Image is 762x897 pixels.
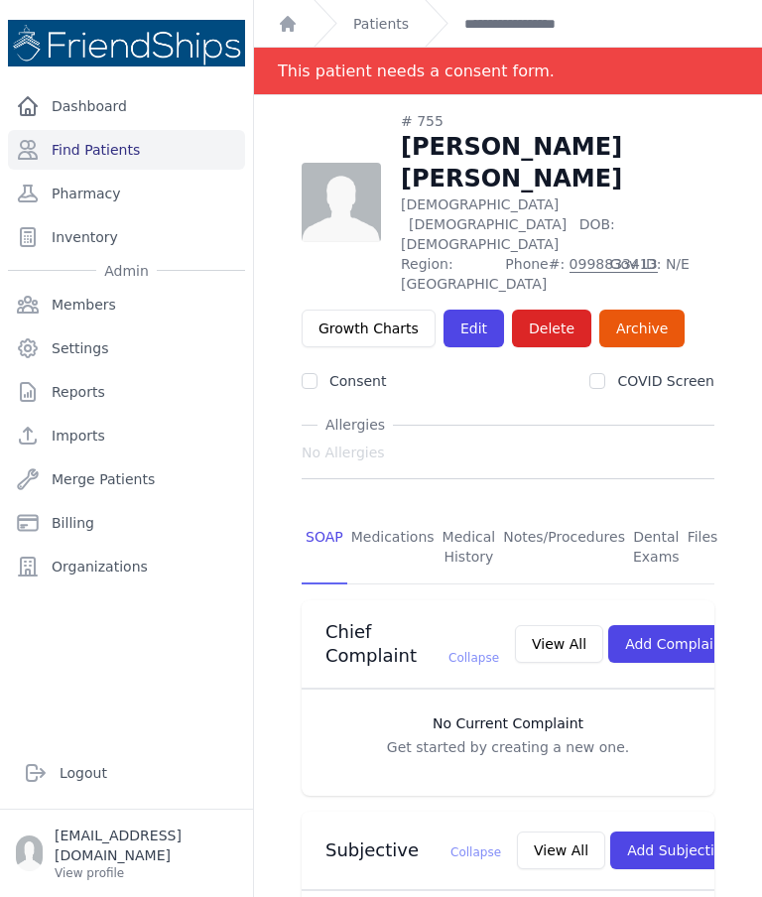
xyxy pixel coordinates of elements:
[450,845,501,859] span: Collapse
[321,737,695,757] p: Get started by creating a new one.
[8,547,245,586] a: Organizations
[608,625,744,663] button: Add Complaint
[321,713,695,733] h3: No Current Complaint
[610,254,714,294] span: Gov ID: N/E
[684,511,722,584] a: Files
[629,511,684,584] a: Dental Exams
[8,86,245,126] a: Dashboard
[55,865,237,881] p: View profile
[401,254,493,294] span: Region: [GEOGRAPHIC_DATA]
[439,511,500,584] a: Medical History
[499,511,629,584] a: Notes/Procedures
[302,511,347,584] a: SOAP
[8,372,245,412] a: Reports
[96,261,157,281] span: Admin
[302,443,385,462] span: No Allergies
[329,373,386,389] label: Consent
[278,48,555,94] div: This patient needs a consent form.
[16,826,237,881] a: [EMAIL_ADDRESS][DOMAIN_NAME] View profile
[8,416,245,455] a: Imports
[302,310,436,347] a: Growth Charts
[8,174,245,213] a: Pharmacy
[610,832,748,869] button: Add Subjective
[8,217,245,257] a: Inventory
[512,310,591,347] button: Delete
[55,826,237,865] p: [EMAIL_ADDRESS][DOMAIN_NAME]
[347,511,439,584] a: Medications
[517,832,605,869] button: View All
[325,620,499,668] h3: Chief Complaint
[8,459,245,499] a: Merge Patients
[8,328,245,368] a: Settings
[8,285,245,324] a: Members
[302,511,714,584] nav: Tabs
[448,651,499,665] span: Collapse
[325,838,501,862] h3: Subjective
[8,503,245,543] a: Billing
[617,373,714,389] label: COVID Screen
[599,310,685,347] a: Archive
[505,254,597,294] span: Phone#:
[254,48,762,95] div: Notification
[401,131,714,194] h1: [PERSON_NAME] [PERSON_NAME]
[302,163,381,242] img: person-242608b1a05df3501eefc295dc1bc67a.jpg
[444,310,504,347] a: Edit
[16,753,237,793] a: Logout
[409,216,567,232] span: [DEMOGRAPHIC_DATA]
[353,14,409,34] a: Patients
[401,111,714,131] div: # 755
[401,194,714,254] p: [DEMOGRAPHIC_DATA]
[8,130,245,170] a: Find Patients
[515,625,603,663] button: View All
[317,415,393,435] span: Allergies
[8,20,245,66] img: Medical Missions EMR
